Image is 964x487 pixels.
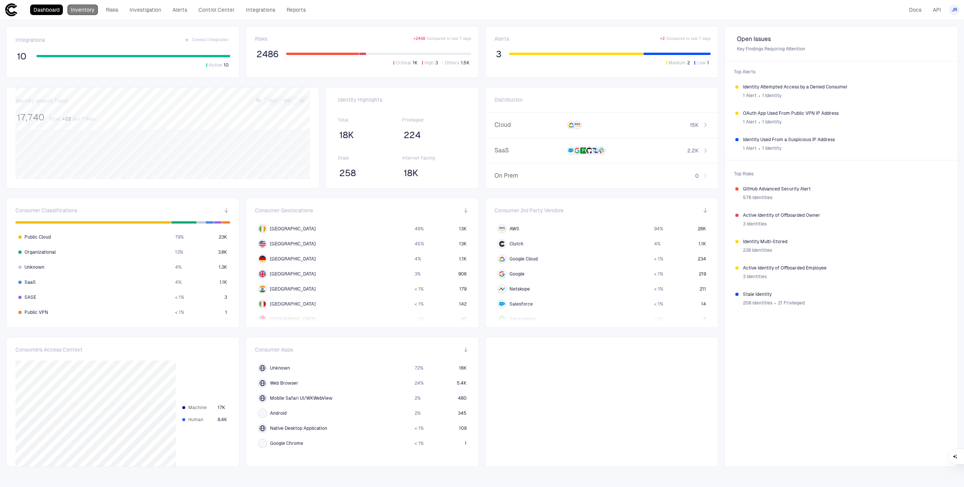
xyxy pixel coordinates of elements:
span: GitHub Advanced Security Alert [743,186,947,192]
span: Active Identity of Offboarded Owner [743,212,947,218]
span: last 7 days [73,116,95,122]
span: 1 Identity [762,119,781,125]
span: Organizational [24,249,56,255]
span: 4 % [175,279,182,285]
span: Web Browser [270,380,298,386]
span: 208 Identities [743,300,772,306]
span: 3 [496,49,502,60]
span: 1.1K [459,256,467,262]
span: JR [952,7,957,13]
span: 24 % [415,380,424,386]
span: AWS [509,226,519,232]
span: 13K [459,226,467,232]
span: 1K [413,60,418,66]
img: GB [259,271,266,277]
span: < 1 % [654,256,663,262]
span: Compared to last 7 days [666,36,711,41]
span: < 1 % [415,425,424,431]
span: 5.4K [457,380,467,386]
div: Google [499,271,505,277]
span: 4 % [415,256,421,262]
button: 90D [281,97,294,104]
span: [GEOGRAPHIC_DATA] [270,286,316,292]
span: OAuth App Used From Public VPN IP Address [743,110,947,116]
span: < 1 % [654,316,663,322]
span: 238 Identities [743,247,772,253]
span: Google [509,271,525,277]
span: < 1 % [415,286,424,292]
span: Android [270,410,287,416]
button: All [295,97,309,104]
a: Inventory [67,5,98,15]
a: Dashboard [30,5,63,15]
span: < 1 % [654,286,663,292]
span: 1 Alert [743,119,757,125]
button: Connect Integration [183,35,230,44]
a: Investigation [126,5,165,15]
span: 72 % [415,365,423,371]
span: 0 [695,172,699,179]
span: Active [209,62,222,68]
div: Salesforce [499,301,505,307]
span: Total [338,117,402,123]
span: Low [697,60,706,66]
span: Consumer Apps [255,346,293,353]
img: US [259,240,266,247]
a: Alerts [169,5,191,15]
button: 2486 [255,48,280,60]
span: 82 [461,316,467,322]
span: Key Findings Requiring Attention [737,46,946,52]
span: ∙ [758,143,761,154]
button: Active10 [205,62,230,68]
span: Open Issues [737,35,946,43]
span: ∙ [774,297,776,309]
span: 17K [218,405,225,411]
span: < 1 % [415,316,424,322]
span: + 22 [63,116,71,122]
span: Integrations [15,37,45,43]
span: 219 [699,271,706,277]
a: Integrations [243,5,279,15]
a: API [929,5,944,15]
span: 26K [698,226,706,232]
span: 2486 [256,49,279,60]
span: Consumer Geolocations [255,207,313,214]
img: IN [259,286,266,292]
span: 10 [17,51,26,62]
span: Clutch [509,241,523,247]
span: 142 [459,301,467,307]
span: 13K [459,241,467,247]
span: Alerts [494,35,509,42]
span: 6.4K [218,417,227,423]
span: 21 Privileged [778,300,805,306]
span: 1.3K [219,264,227,270]
img: IT [259,301,266,307]
a: Docs [906,5,925,15]
span: 109 [459,425,467,431]
span: Medium [668,60,686,66]
span: 3 Identities [743,221,767,227]
button: 17,740 [15,111,46,123]
img: DE [259,256,266,262]
span: 18K [339,129,354,141]
button: Low1 [693,59,711,66]
button: 258 [338,167,357,179]
span: 2.2K [687,147,699,154]
span: + 2468 [413,36,425,41]
span: < 1 % [654,271,663,277]
span: Consumer Classifications [15,207,77,214]
span: 1 Alert [743,93,757,99]
span: Stale Identity [743,291,947,297]
button: 3 [494,48,503,60]
span: 3 [435,60,438,66]
span: Consumers Access Context [15,346,82,353]
span: + 2 [660,36,665,41]
span: [GEOGRAPHIC_DATA] [270,271,316,277]
span: 2 % [415,410,421,416]
a: Reports [283,5,309,15]
span: 4 % [175,264,182,270]
button: 18K [338,129,355,141]
span: 576 Identities [743,195,772,201]
span: SaaS [494,147,564,154]
span: [GEOGRAPHIC_DATA] [270,241,316,247]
